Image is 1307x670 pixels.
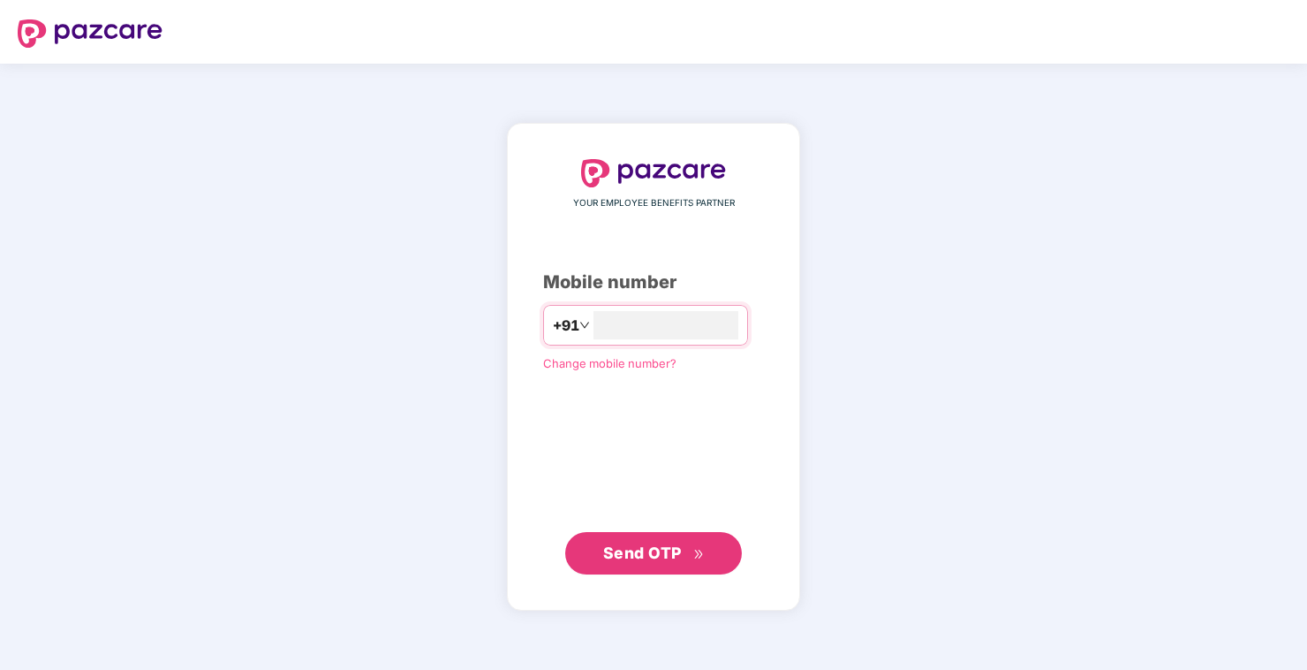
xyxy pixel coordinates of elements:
[18,19,162,48] img: logo
[543,269,764,296] div: Mobile number
[581,159,726,187] img: logo
[553,315,579,337] span: +91
[543,356,676,370] a: Change mobile number?
[693,549,705,560] span: double-right
[603,544,682,562] span: Send OTP
[565,532,742,575] button: Send OTPdouble-right
[573,196,735,210] span: YOUR EMPLOYEE BENEFITS PARTNER
[579,320,590,331] span: down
